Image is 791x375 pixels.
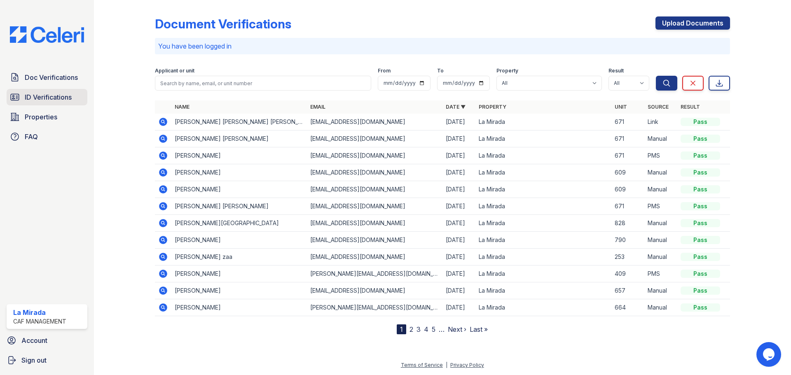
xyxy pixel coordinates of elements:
td: [PERSON_NAME] [171,164,307,181]
span: … [439,324,445,334]
a: Last » [470,325,488,333]
a: Upload Documents [655,16,730,30]
div: Pass [681,219,720,227]
label: Applicant or unit [155,68,194,74]
span: Sign out [21,355,47,365]
div: Pass [681,236,720,244]
td: 664 [611,299,644,316]
td: [PERSON_NAME][GEOGRAPHIC_DATA] [171,215,307,232]
td: [PERSON_NAME] zaa [171,249,307,266]
td: [DATE] [442,147,475,164]
div: CAF Management [13,317,66,326]
td: La Mirada [475,114,611,130]
span: Doc Verifications [25,72,78,82]
p: You have been logged in [158,41,727,51]
td: Manual [644,282,677,299]
td: [PERSON_NAME] [PERSON_NAME] [171,198,307,215]
span: ID Verifications [25,92,72,102]
input: Search by name, email, or unit number [155,76,371,91]
div: Pass [681,135,720,143]
td: 828 [611,215,644,232]
td: La Mirada [475,147,611,164]
td: 671 [611,198,644,215]
a: Properties [7,109,87,125]
td: La Mirada [475,232,611,249]
td: [EMAIL_ADDRESS][DOMAIN_NAME] [307,198,442,215]
td: [EMAIL_ADDRESS][DOMAIN_NAME] [307,147,442,164]
div: Pass [681,202,720,210]
td: 657 [611,282,644,299]
td: Manual [644,130,677,147]
td: [DATE] [442,299,475,316]
td: La Mirada [475,299,611,316]
a: Name [175,104,190,110]
td: [PERSON_NAME] [PERSON_NAME] [PERSON_NAME] [171,114,307,130]
div: Pass [681,168,720,177]
td: La Mirada [475,130,611,147]
td: Manual [644,299,677,316]
td: [EMAIL_ADDRESS][DOMAIN_NAME] [307,215,442,232]
a: Unit [615,104,627,110]
td: [PERSON_NAME] [171,266,307,282]
td: [DATE] [442,215,475,232]
div: Document Verifications [155,16,291,31]
td: [EMAIL_ADDRESS][DOMAIN_NAME] [307,164,442,181]
td: [DATE] [442,282,475,299]
td: [EMAIL_ADDRESS][DOMAIN_NAME] [307,249,442,266]
a: ID Verifications [7,89,87,105]
td: [PERSON_NAME] [171,282,307,299]
div: Pass [681,286,720,295]
a: Terms of Service [401,362,443,368]
a: Account [3,332,91,349]
a: FAQ [7,128,87,145]
iframe: chat widget [756,342,783,367]
td: [PERSON_NAME][EMAIL_ADDRESS][DOMAIN_NAME] [307,266,442,282]
a: Sign out [3,352,91,368]
td: [EMAIL_ADDRESS][DOMAIN_NAME] [307,114,442,130]
div: Pass [681,185,720,193]
a: Source [648,104,669,110]
a: 4 [424,325,428,333]
a: 5 [432,325,435,333]
td: La Mirada [475,266,611,282]
td: [DATE] [442,249,475,266]
a: Property [479,104,506,110]
td: La Mirada [475,215,611,232]
td: [EMAIL_ADDRESS][DOMAIN_NAME] [307,130,442,147]
a: 3 [417,325,421,333]
td: [DATE] [442,198,475,215]
td: [PERSON_NAME][EMAIL_ADDRESS][DOMAIN_NAME] [307,299,442,316]
td: [DATE] [442,130,475,147]
td: Manual [644,215,677,232]
td: La Mirada [475,181,611,198]
td: [PERSON_NAME] [171,232,307,249]
td: [EMAIL_ADDRESS][DOMAIN_NAME] [307,181,442,198]
span: Account [21,335,47,345]
label: Result [608,68,624,74]
td: [EMAIL_ADDRESS][DOMAIN_NAME] [307,232,442,249]
label: From [378,68,391,74]
td: [DATE] [442,114,475,130]
td: [DATE] [442,181,475,198]
div: La Mirada [13,307,66,317]
td: 671 [611,130,644,147]
td: [PERSON_NAME] [171,181,307,198]
td: 609 [611,164,644,181]
td: La Mirada [475,164,611,181]
label: Property [496,68,518,74]
td: [PERSON_NAME] [171,299,307,316]
a: Date ▼ [446,104,466,110]
div: | [446,362,447,368]
a: 2 [410,325,413,333]
a: Result [681,104,700,110]
td: 253 [611,249,644,266]
div: Pass [681,253,720,261]
div: Pass [681,270,720,278]
div: Pass [681,151,720,160]
td: La Mirada [475,282,611,299]
td: PMS [644,266,677,282]
td: 609 [611,181,644,198]
td: [PERSON_NAME] [PERSON_NAME] [171,130,307,147]
td: PMS [644,147,677,164]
